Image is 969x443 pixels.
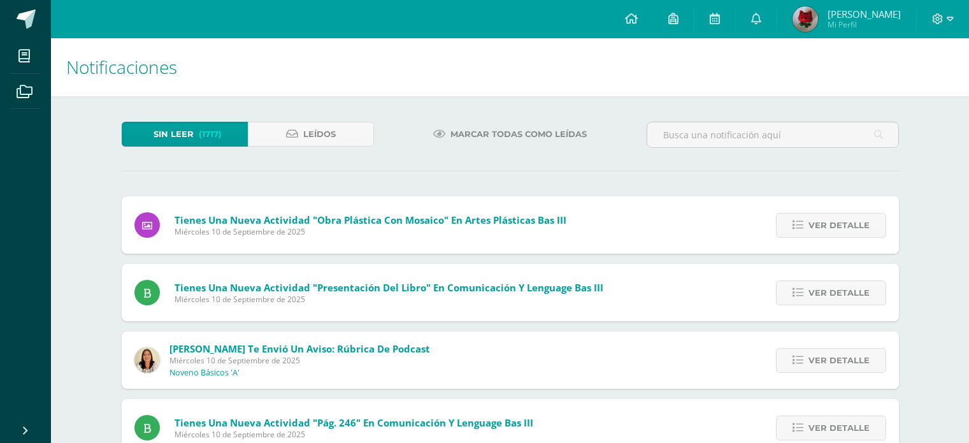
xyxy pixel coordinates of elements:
[793,6,818,32] img: 53bca0dbb1463a79da423530a0daa3ed.png
[122,122,248,147] a: Sin leer(1717)
[175,416,533,429] span: Tienes una nueva actividad "Pág. 246" En Comunicación y Lenguage Bas III
[169,342,430,355] span: [PERSON_NAME] te envió un aviso: Rúbrica de podcast
[169,355,430,366] span: Miércoles 10 de Septiembre de 2025
[808,214,870,237] span: Ver detalle
[808,416,870,440] span: Ver detalle
[175,226,566,237] span: Miércoles 10 de Septiembre de 2025
[199,122,222,146] span: (1717)
[248,122,374,147] a: Leídos
[303,122,336,146] span: Leídos
[808,281,870,305] span: Ver detalle
[417,122,603,147] a: Marcar todas como leídas
[175,214,566,226] span: Tienes una nueva actividad "Obra plástica con mosaico" En Artes Plásticas Bas III
[647,122,898,147] input: Busca una notificación aquí
[175,281,603,294] span: Tienes una nueva actividad "Presentación del libro" En Comunicación y Lenguage Bas III
[134,347,160,373] img: 9af45ed66f6009d12a678bb5324b5cf4.png
[828,8,901,20] span: [PERSON_NAME]
[154,122,194,146] span: Sin leer
[169,368,240,378] p: Noveno Básicos 'A'
[808,349,870,372] span: Ver detalle
[175,429,533,440] span: Miércoles 10 de Septiembre de 2025
[828,19,901,30] span: Mi Perfil
[450,122,587,146] span: Marcar todas como leídas
[66,55,177,79] span: Notificaciones
[175,294,603,305] span: Miércoles 10 de Septiembre de 2025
